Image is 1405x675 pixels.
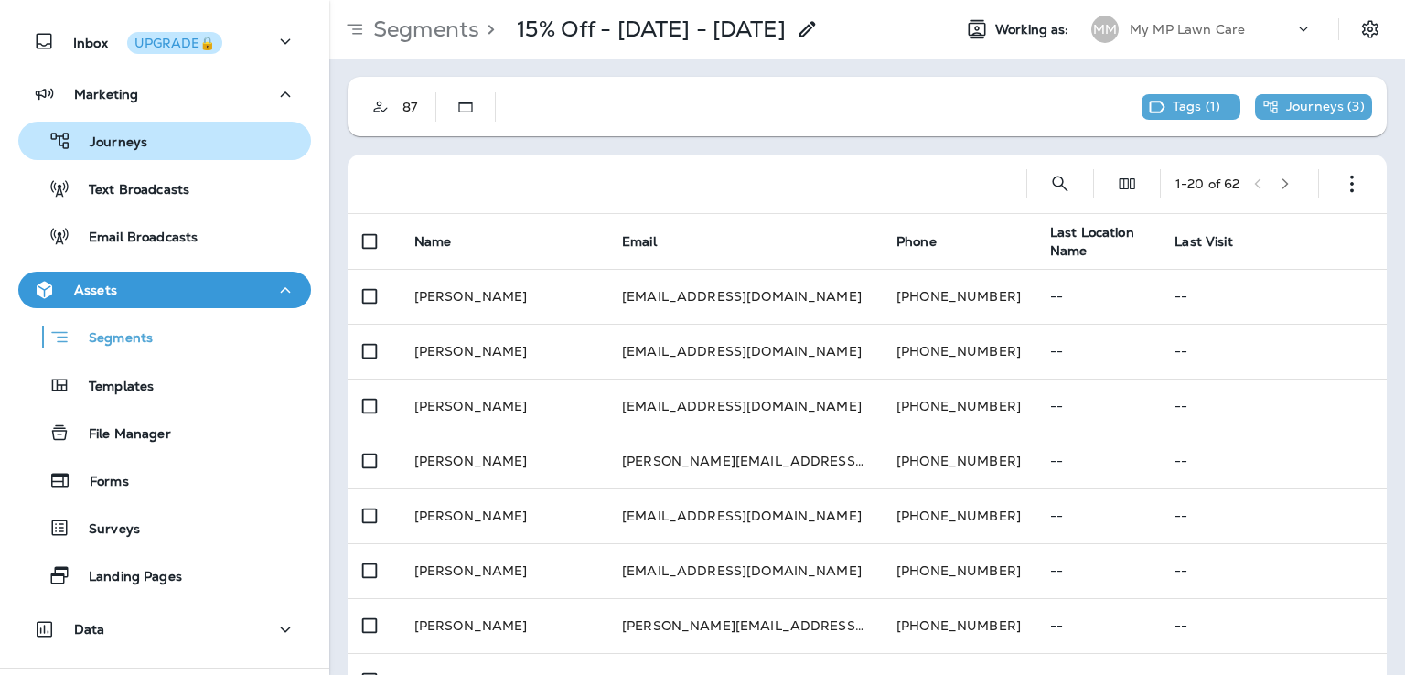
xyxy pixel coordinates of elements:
td: [PERSON_NAME][EMAIL_ADDRESS][DOMAIN_NAME] [607,434,882,488]
div: UPGRADE🔒 [134,37,215,49]
p: Marketing [74,87,138,102]
button: Forms [18,461,311,499]
td: [PHONE_NUMBER] [882,324,1035,379]
p: Segments [70,330,153,348]
button: Static [447,89,484,125]
p: Surveys [70,521,140,539]
td: [EMAIL_ADDRESS][DOMAIN_NAME] [607,543,882,598]
p: -- [1050,618,1145,633]
span: Phone [896,233,937,250]
p: -- [1050,509,1145,523]
td: [PERSON_NAME] [400,598,607,653]
div: 87 [399,100,435,114]
span: Email [622,233,657,250]
p: -- [1174,509,1372,523]
td: [PHONE_NUMBER] [882,269,1035,324]
p: Landing Pages [70,569,182,586]
button: Landing Pages [18,556,311,595]
p: Assets [74,283,117,297]
td: [EMAIL_ADDRESS][DOMAIN_NAME] [607,324,882,379]
p: -- [1174,618,1372,633]
button: InboxUPGRADE🔒 [18,23,311,59]
p: -- [1050,454,1145,468]
p: -- [1050,563,1145,578]
button: Text Broadcasts [18,169,311,208]
button: Customer Only [362,89,399,125]
td: [PHONE_NUMBER] [882,543,1035,598]
td: [PHONE_NUMBER] [882,379,1035,434]
p: -- [1174,289,1372,304]
div: 15% Off - Oct 1 - 15, 2023 [517,16,786,43]
button: Journeys [18,122,311,160]
p: 15% Off - [DATE] - [DATE] [517,16,786,43]
td: [EMAIL_ADDRESS][DOMAIN_NAME] [607,379,882,434]
p: -- [1174,344,1372,359]
p: Tags ( 1 ) [1173,99,1220,115]
td: [PERSON_NAME][EMAIL_ADDRESS][DOMAIN_NAME] [607,598,882,653]
button: Assets [18,272,311,308]
p: Templates [70,379,154,396]
button: Surveys [18,509,311,547]
p: > [479,16,495,43]
p: Data [74,622,105,637]
p: Journeys ( 3 ) [1286,99,1365,115]
button: Segments [18,317,311,357]
td: [PERSON_NAME] [400,324,607,379]
td: [PERSON_NAME] [400,434,607,488]
div: MM [1091,16,1119,43]
p: My MP Lawn Care [1130,22,1245,37]
button: Templates [18,366,311,404]
td: [EMAIL_ADDRESS][DOMAIN_NAME] [607,488,882,543]
p: -- [1050,289,1145,304]
button: Data [18,611,311,648]
span: Working as: [995,22,1073,37]
span: Name [414,233,452,250]
td: [PHONE_NUMBER] [882,598,1035,653]
td: [EMAIL_ADDRESS][DOMAIN_NAME] [607,269,882,324]
p: Text Broadcasts [70,182,189,199]
p: Forms [71,474,129,491]
td: [PERSON_NAME] [400,488,607,543]
td: [PERSON_NAME] [400,379,607,434]
button: UPGRADE🔒 [127,32,222,54]
p: Segments [366,16,479,43]
button: Edit Fields [1109,166,1145,202]
p: File Manager [70,426,171,444]
p: Journeys [71,134,147,152]
span: Last Visit [1174,233,1232,250]
p: Inbox [73,32,222,51]
p: Email Broadcasts [70,230,198,247]
button: Settings [1354,13,1387,46]
p: -- [1050,344,1145,359]
p: -- [1174,563,1372,578]
button: Marketing [18,76,311,112]
button: File Manager [18,413,311,452]
td: [PHONE_NUMBER] [882,434,1035,488]
button: Search Segments [1042,166,1078,202]
div: 1 - 20 of 62 [1175,177,1239,191]
p: -- [1050,399,1145,413]
td: [PHONE_NUMBER] [882,488,1035,543]
td: [PERSON_NAME] [400,269,607,324]
button: Email Broadcasts [18,217,311,255]
p: -- [1174,454,1372,468]
p: -- [1174,399,1372,413]
span: Last Location Name [1050,224,1134,259]
td: [PERSON_NAME] [400,543,607,598]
